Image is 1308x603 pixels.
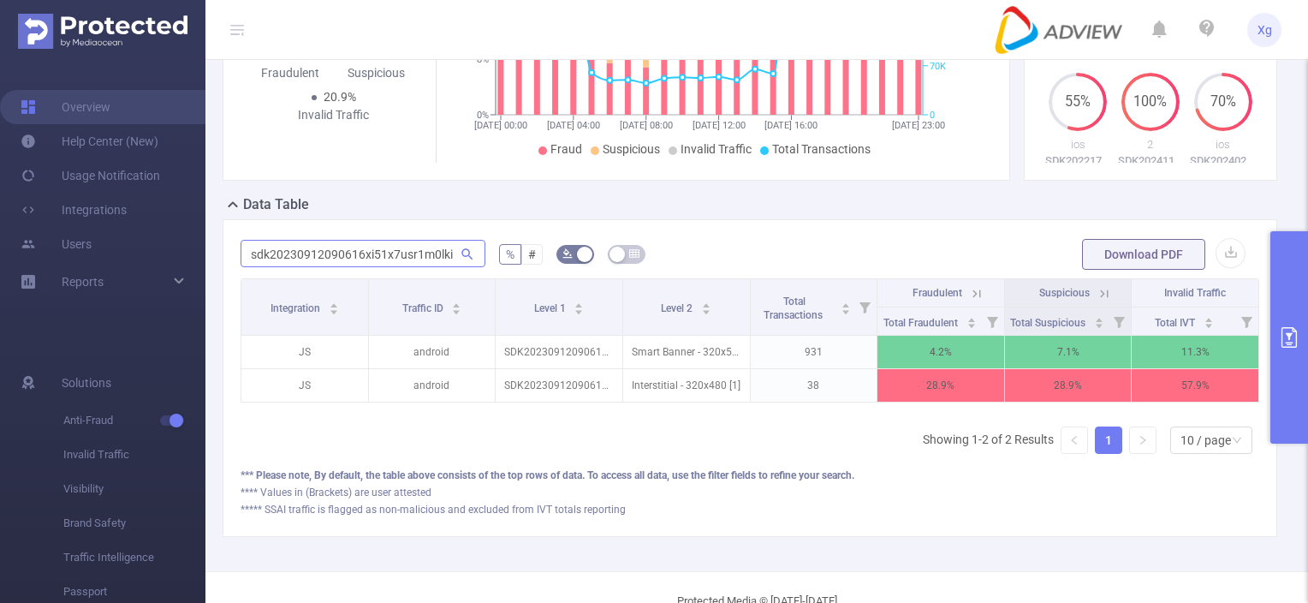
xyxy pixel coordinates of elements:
[534,302,568,314] span: Level 1
[1115,136,1187,153] p: 2
[62,265,104,299] a: Reports
[1094,315,1103,320] i: icon: caret-up
[1096,427,1121,453] a: 1
[290,106,377,124] div: Invalid Traffic
[1069,435,1079,445] i: icon: left
[241,336,368,368] p: JS
[1005,369,1132,402] p: 28.9%
[63,506,205,540] span: Brand Safety
[528,248,536,261] span: #
[1132,336,1258,368] p: 11.3%
[623,336,750,368] p: Smart Banner - 320x50 [0]
[243,194,309,215] h2: Data Table
[1180,427,1231,453] div: 10 / page
[930,61,946,72] tspan: 70K
[930,110,935,121] tspan: 0
[841,307,851,313] i: icon: caret-down
[681,142,752,156] span: Invalid Traffic
[329,307,338,313] i: icon: caret-down
[63,540,205,575] span: Traffic Intelligence
[451,301,461,311] div: Sort
[477,110,489,121] tspan: 0%
[21,193,127,227] a: Integrations
[692,120,745,131] tspan: [DATE] 12:00
[877,369,1004,402] p: 28.9%
[550,142,582,156] span: Fraud
[1186,136,1259,153] p: ios
[966,315,976,320] i: icon: caret-up
[629,248,639,259] i: icon: table
[324,90,356,104] span: 20.9%
[574,307,584,313] i: icon: caret-down
[452,307,461,313] i: icon: caret-down
[241,502,1259,517] div: ***** SSAI traffic is flagged as non-malicious and excluded from IVT totals reporting
[329,301,338,306] i: icon: caret-up
[1049,95,1107,109] span: 55%
[1005,336,1132,368] p: 7.1%
[574,301,584,306] i: icon: caret-up
[21,124,158,158] a: Help Center (New)
[764,120,817,131] tspan: [DATE] 16:00
[1232,435,1242,447] i: icon: down
[853,279,877,335] i: Filter menu
[247,64,334,82] div: Fraudulent
[496,369,622,402] p: SDK20230912090616xi51x7usr1m0lki
[21,90,110,124] a: Overview
[562,248,573,259] i: icon: bg-colors
[241,369,368,402] p: JS
[701,301,711,311] div: Sort
[241,468,1259,483] div: *** Please note, By default, the table above consists of the top rows of data. To access all data...
[329,301,339,311] div: Sort
[62,275,104,289] span: Reports
[1186,152,1259,170] p: SDK20240213020451qsfgewatm3hwx06
[496,336,622,368] p: SDK20230912090616xi51x7usr1m0lki
[892,120,945,131] tspan: [DATE] 23:00
[702,307,711,313] i: icon: caret-down
[841,301,851,311] div: Sort
[1094,321,1103,326] i: icon: caret-down
[751,336,877,368] p: 931
[1132,369,1258,402] p: 57.9%
[369,336,496,368] p: android
[1204,321,1214,326] i: icon: caret-down
[63,403,205,438] span: Anti-Fraud
[1042,136,1115,153] p: ios
[1194,95,1252,109] span: 70%
[772,142,871,156] span: Total Transactions
[574,301,584,311] div: Sort
[619,120,672,131] tspan: [DATE] 08:00
[369,369,496,402] p: android
[241,485,1259,500] div: **** Values in (Brackets) are user attested
[271,302,323,314] span: Integration
[506,248,514,261] span: %
[1095,427,1122,454] li: 1
[1042,152,1115,170] p: SDK20221712050410xhhnonnqqwbv3yi
[1107,307,1131,335] i: Filter menu
[883,317,960,329] span: Total Fraudulent
[966,315,977,325] div: Sort
[841,301,851,306] i: icon: caret-up
[63,438,205,472] span: Invalid Traffic
[1257,13,1272,47] span: Xg
[623,369,750,402] p: Interstitial - 320x480 [1]
[980,307,1004,335] i: Filter menu
[21,158,160,193] a: Usage Notification
[477,54,489,65] tspan: 8%
[1204,315,1214,320] i: icon: caret-up
[764,296,825,321] span: Total Transactions
[1082,239,1205,270] button: Download PDF
[603,142,660,156] span: Suspicious
[334,64,420,82] div: Suspicious
[1121,95,1180,109] span: 100%
[661,302,695,314] span: Level 2
[1164,287,1226,299] span: Invalid Traffic
[402,302,446,314] span: Traffic ID
[1234,307,1258,335] i: Filter menu
[241,240,485,267] input: Search...
[877,336,1004,368] p: 4.2%
[452,301,461,306] i: icon: caret-up
[1129,427,1156,454] li: Next Page
[1061,427,1088,454] li: Previous Page
[62,366,111,400] span: Solutions
[1138,435,1148,445] i: icon: right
